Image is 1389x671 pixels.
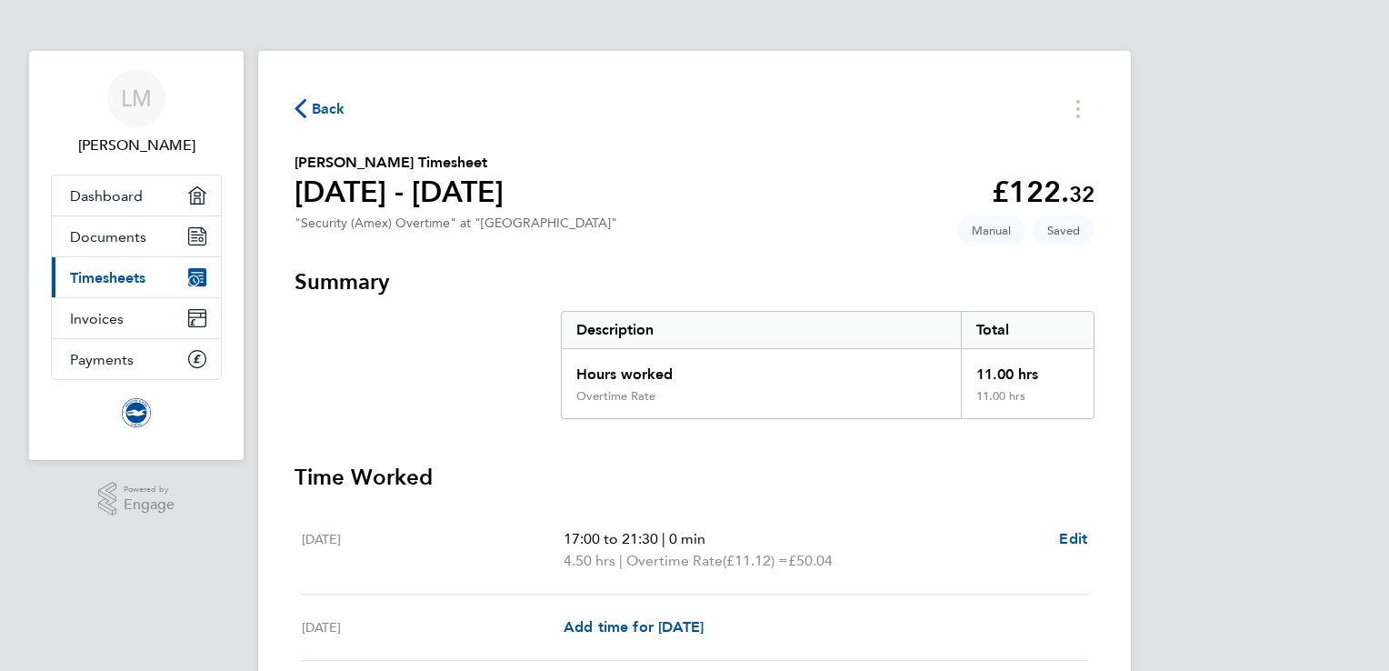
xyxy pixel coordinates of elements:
[295,174,504,210] h1: [DATE] - [DATE]
[723,552,788,569] span: (£11.12) =
[52,175,221,215] a: Dashboard
[52,216,221,256] a: Documents
[124,497,175,513] span: Engage
[564,618,704,636] span: Add time for [DATE]
[1059,528,1087,550] a: Edit
[562,312,961,348] div: Description
[302,528,564,572] div: [DATE]
[788,552,833,569] span: £50.04
[295,152,504,174] h2: [PERSON_NAME] Timesheet
[51,69,222,156] a: LM[PERSON_NAME]
[70,351,134,368] span: Payments
[302,616,564,638] div: [DATE]
[124,482,175,497] span: Powered by
[961,349,1094,389] div: 11.00 hrs
[52,257,221,297] a: Timesheets
[312,98,345,120] span: Back
[70,228,146,245] span: Documents
[619,552,623,569] span: |
[1059,530,1087,547] span: Edit
[295,267,1094,296] h3: Summary
[295,463,1094,492] h3: Time Worked
[961,389,1094,418] div: 11.00 hrs
[564,616,704,638] a: Add time for [DATE]
[98,482,175,516] a: Powered byEngage
[961,312,1094,348] div: Total
[52,339,221,379] a: Payments
[669,530,705,547] span: 0 min
[70,269,145,286] span: Timesheets
[122,398,151,427] img: brightonandhovealbion-logo-retina.png
[561,311,1094,419] div: Summary
[992,175,1094,209] app-decimal: £122.
[626,550,723,572] span: Overtime Rate
[564,552,615,569] span: 4.50 hrs
[52,298,221,338] a: Invoices
[957,215,1025,245] span: This timesheet was manually created.
[295,97,345,120] button: Back
[121,86,152,110] span: LM
[1033,215,1094,245] span: This timesheet is Saved.
[51,398,222,427] a: Go to home page
[70,187,143,205] span: Dashboard
[576,389,655,404] div: Overtime Rate
[562,349,961,389] div: Hours worked
[564,530,658,547] span: 17:00 to 21:30
[51,135,222,156] span: Laurence Murphy
[1062,95,1094,123] button: Timesheets Menu
[295,215,617,231] div: "Security (Amex) Overtime" at "[GEOGRAPHIC_DATA]"
[29,51,244,460] nav: Main navigation
[1069,181,1094,207] span: 32
[662,530,665,547] span: |
[70,310,124,327] span: Invoices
